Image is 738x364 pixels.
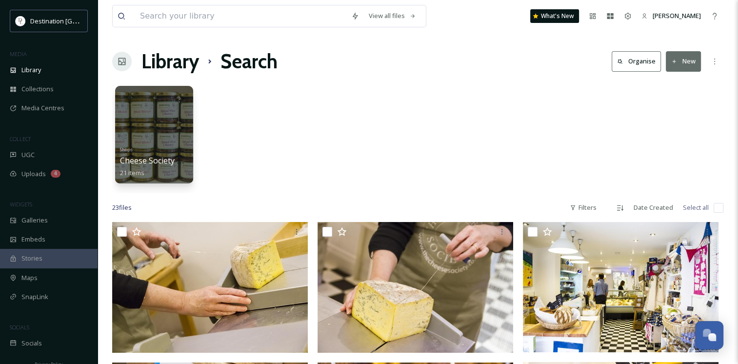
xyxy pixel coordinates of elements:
[30,16,127,25] span: Destination [GEOGRAPHIC_DATA]
[21,103,64,113] span: Media Centres
[666,51,701,71] button: New
[21,235,45,244] span: Embeds
[565,198,601,217] div: Filters
[21,254,42,263] span: Stories
[141,47,199,76] a: Library
[653,11,701,20] span: [PERSON_NAME]
[21,339,42,348] span: Socials
[120,155,191,166] span: Cheese Society Deli
[21,84,54,94] span: Collections
[695,321,723,349] button: Open Chat
[21,65,41,75] span: Library
[220,47,278,76] h1: Search
[530,9,579,23] a: What's New
[112,203,132,212] span: 23 file s
[318,222,513,353] img: IMG_1514.jpg
[10,50,27,58] span: MEDIA
[51,170,60,178] div: 4
[21,169,46,179] span: Uploads
[16,16,25,26] img: hNr43QXL_400x400.jpg
[612,51,666,71] a: Organise
[10,135,31,142] span: COLLECT
[364,6,421,25] a: View all files
[120,146,133,153] span: Shops
[523,222,718,353] img: IMG_1510.jpg
[21,216,48,225] span: Galleries
[683,203,709,212] span: Select all
[135,5,346,27] input: Search your library
[21,150,35,160] span: UGC
[21,273,38,283] span: Maps
[612,51,661,71] button: Organise
[10,201,32,208] span: WIDGETS
[629,198,678,217] div: Date Created
[120,144,191,177] a: ShopsCheese Society Deli21 items
[10,324,29,331] span: SOCIALS
[120,168,144,177] span: 21 items
[637,6,706,25] a: [PERSON_NAME]
[21,292,48,302] span: SnapLink
[112,222,308,353] img: IMG_1515.jpg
